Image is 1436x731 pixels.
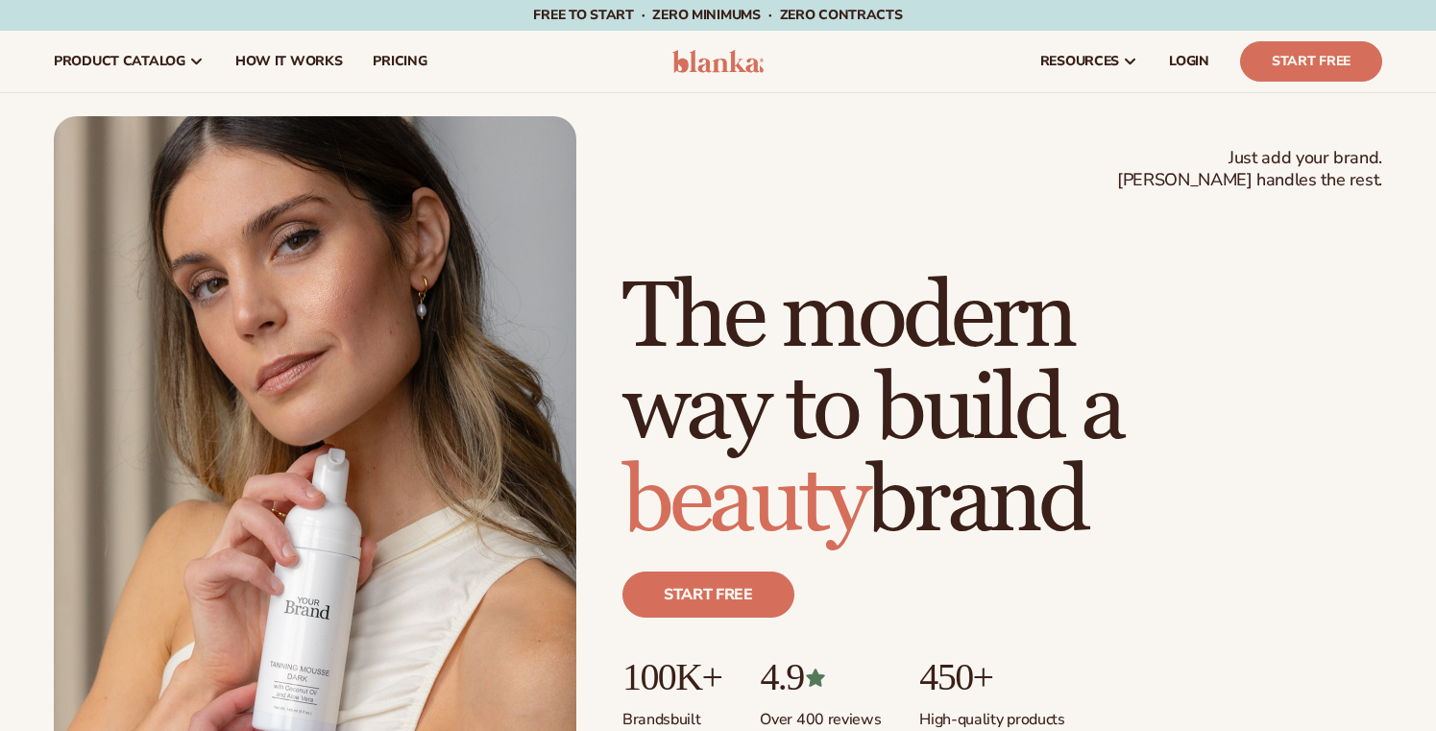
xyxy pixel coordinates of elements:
[357,31,442,92] a: pricing
[1169,54,1209,69] span: LOGIN
[1025,31,1154,92] a: resources
[622,572,794,618] a: Start free
[1154,31,1225,92] a: LOGIN
[622,656,721,698] p: 100K+
[919,656,1064,698] p: 450+
[38,31,220,92] a: product catalog
[622,446,866,558] span: beauty
[533,6,902,24] span: Free to start · ZERO minimums · ZERO contracts
[760,698,881,730] p: Over 400 reviews
[220,31,358,92] a: How It Works
[672,50,764,73] img: logo
[622,272,1382,548] h1: The modern way to build a brand
[760,656,881,698] p: 4.9
[1240,41,1382,82] a: Start Free
[1117,147,1382,192] span: Just add your brand. [PERSON_NAME] handles the rest.
[54,54,185,69] span: product catalog
[1040,54,1119,69] span: resources
[373,54,426,69] span: pricing
[235,54,343,69] span: How It Works
[622,698,721,730] p: Brands built
[919,698,1064,730] p: High-quality products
